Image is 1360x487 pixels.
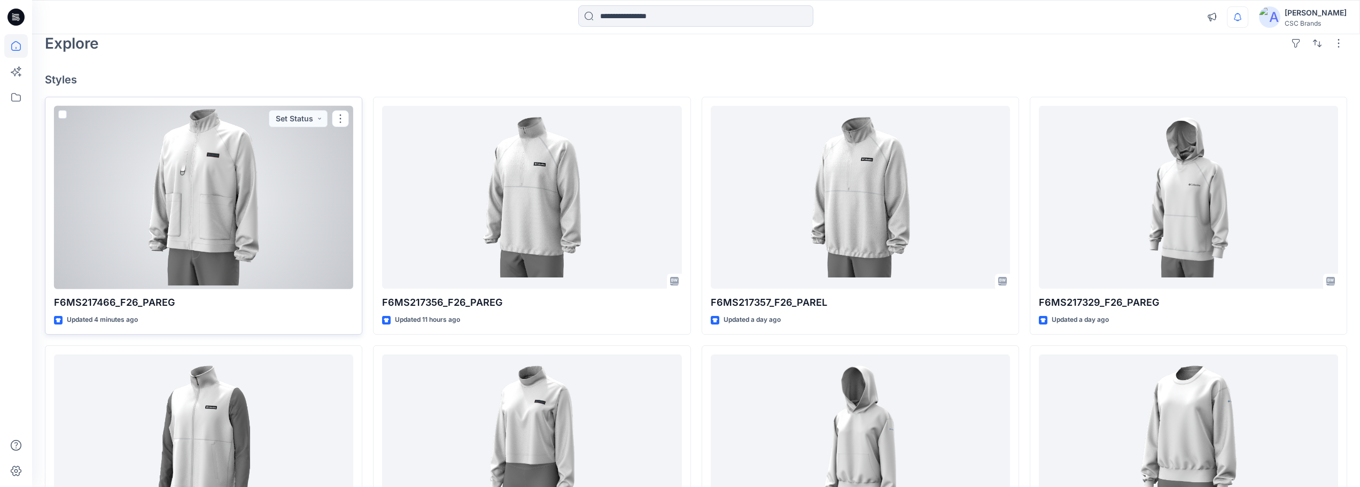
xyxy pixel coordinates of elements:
p: F6MS217356_F26_PAREG [382,295,681,310]
p: Updated a day ago [724,314,781,326]
p: Updated 4 minutes ago [67,314,138,326]
p: F6MS217466_F26_PAREG [54,295,353,310]
p: F6MS217357_F26_PAREL [711,295,1010,310]
p: F6MS217329_F26_PAREG [1039,295,1338,310]
div: [PERSON_NAME] [1285,6,1347,19]
div: CSC Brands [1285,19,1347,27]
h4: Styles [45,73,1347,86]
img: avatar [1259,6,1280,28]
h2: Explore [45,35,99,52]
a: F6MS217357_F26_PAREL [711,106,1010,289]
p: Updated 11 hours ago [395,314,460,326]
a: F6MS217356_F26_PAREG [382,106,681,289]
p: Updated a day ago [1052,314,1109,326]
a: F6MS217329_F26_PAREG [1039,106,1338,289]
a: F6MS217466_F26_PAREG [54,106,353,289]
